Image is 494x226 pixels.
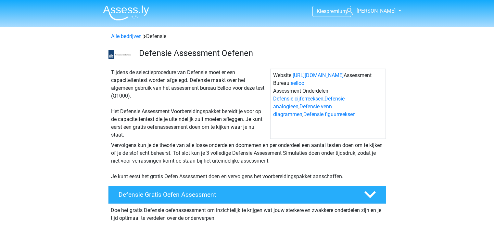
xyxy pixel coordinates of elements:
[273,96,323,102] a: Defensie cijferreeksen
[111,33,142,39] a: Alle bedrijven
[313,7,351,16] a: Kiespremium
[119,191,354,198] h4: Defensie Gratis Oefen Assessment
[103,5,149,20] img: Assessly
[343,7,396,15] a: [PERSON_NAME]
[108,33,386,40] div: Defensie
[108,69,270,139] div: Tijdens de selectieprocedure van Defensie moet er een capaciteitentest worden afgelegd. Defensie ...
[291,80,304,86] a: eelloo
[106,186,389,204] a: Defensie Gratis Oefen Assessment
[326,8,347,14] span: premium
[273,103,332,117] a: Defensie venn diagrammen
[293,72,344,78] a: [URL][DOMAIN_NAME]
[139,48,381,58] h3: Defensie Assessment Oefenen
[270,69,386,139] div: Website: Assessment Bureau: Assessment Onderdelen: , , ,
[108,141,386,180] div: Vervolgens kun je de theorie van alle losse onderdelen doornemen en per onderdeel een aantal test...
[108,204,386,222] div: Doe het gratis Defensie oefenassessment om inzichtelijk te krijgen wat jouw sterkere en zwakkere ...
[303,111,356,117] a: Defensie figuurreeksen
[273,96,345,110] a: Defensie analogieen
[317,8,326,14] span: Kies
[357,8,396,14] span: [PERSON_NAME]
